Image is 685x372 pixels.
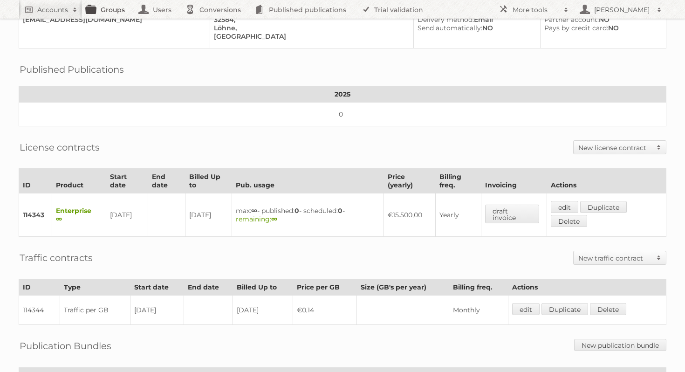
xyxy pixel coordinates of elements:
[293,279,356,296] th: Price per GB
[130,296,184,325] td: [DATE]
[184,279,233,296] th: End date
[435,193,481,237] td: Yearly
[418,24,482,32] span: Send automatically:
[418,15,533,24] div: Email
[233,296,293,325] td: [DATE]
[52,169,106,193] th: Product
[541,303,588,315] a: Duplicate
[418,15,474,24] span: Delivery method:
[513,5,559,14] h2: More tools
[60,279,130,296] th: Type
[232,193,384,237] td: max: - published: - scheduled: -
[20,339,111,353] h2: Publication Bundles
[214,15,324,24] div: 32584,
[574,251,666,264] a: New traffic contract
[19,86,666,103] th: 2025
[574,141,666,154] a: New license contract
[508,279,666,296] th: Actions
[106,169,148,193] th: Start date
[338,207,342,215] strong: 0
[60,296,130,325] td: Traffic per GB
[512,303,540,315] a: edit
[544,24,608,32] span: Pays by credit card:
[384,193,435,237] td: €15.500,00
[574,339,666,351] a: New publication bundle
[578,254,652,263] h2: New traffic contract
[251,207,257,215] strong: ∞
[19,103,666,126] td: 0
[236,215,277,223] span: remaining:
[20,62,124,76] h2: Published Publications
[19,169,52,193] th: ID
[449,296,508,325] td: Monthly
[578,143,652,152] h2: New license contract
[106,193,148,237] td: [DATE]
[295,207,299,215] strong: 0
[544,15,658,24] div: NO
[52,193,106,237] td: Enterprise ∞
[19,296,60,325] td: 114344
[19,279,60,296] th: ID
[544,24,658,32] div: NO
[214,32,324,41] div: [GEOGRAPHIC_DATA]
[580,201,627,213] a: Duplicate
[232,169,384,193] th: Pub. usage
[418,24,533,32] div: NO
[384,169,435,193] th: Price (yearly)
[485,205,539,223] a: draft invoice
[23,15,202,24] div: [EMAIL_ADDRESS][DOMAIN_NAME]
[435,169,481,193] th: Billing freq.
[148,169,185,193] th: End date
[214,24,324,32] div: Löhne,
[185,193,232,237] td: [DATE]
[551,215,587,227] a: Delete
[37,5,68,14] h2: Accounts
[185,169,232,193] th: Billed Up to
[20,140,100,154] h2: License contracts
[652,251,666,264] span: Toggle
[449,279,508,296] th: Billing freq.
[271,215,277,223] strong: ∞
[19,193,52,237] td: 114343
[547,169,666,193] th: Actions
[356,279,449,296] th: Size (GB's per year)
[551,201,578,213] a: edit
[233,279,293,296] th: Billed Up to
[652,141,666,154] span: Toggle
[20,251,93,265] h2: Traffic contracts
[481,169,547,193] th: Invoicing
[293,296,356,325] td: €0,14
[592,5,652,14] h2: [PERSON_NAME]
[590,303,626,315] a: Delete
[544,15,599,24] span: Partner account:
[130,279,184,296] th: Start date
